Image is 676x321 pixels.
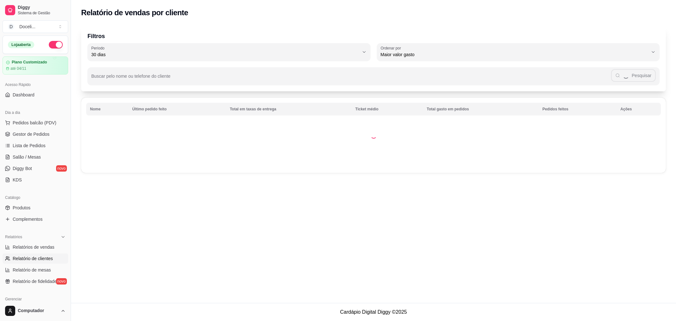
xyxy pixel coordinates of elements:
span: Complementos [13,216,42,222]
h2: Relatório de vendas por cliente [81,8,188,18]
span: Maior valor gasto [381,51,648,58]
span: Diggy Bot [13,165,32,172]
span: 30 dias [91,51,359,58]
span: KDS [13,177,22,183]
span: Relatório de fidelidade [13,278,57,285]
span: Pedidos balcão (PDV) [13,120,56,126]
span: D [8,23,14,30]
button: Computador [3,303,68,318]
a: Plano Customizadoaté 04/11 [3,56,68,75]
a: Diggy Botnovo [3,163,68,174]
article: Plano Customizado [12,60,47,65]
a: Salão / Mesas [3,152,68,162]
span: Relatório de clientes [13,255,53,262]
div: Loading [370,132,377,139]
div: Doceli ... [19,23,35,30]
button: Pedidos balcão (PDV) [3,118,68,128]
span: Gestor de Pedidos [13,131,49,137]
span: Sistema de Gestão [18,10,66,16]
div: Catálogo [3,193,68,203]
div: Acesso Rápido [3,80,68,90]
p: Filtros [87,32,660,41]
a: Relatório de mesas [3,265,68,275]
input: Buscar pelo nome ou telefone do cliente [91,75,611,82]
span: Lista de Pedidos [13,142,46,149]
a: Relatório de clientes [3,253,68,264]
button: Alterar Status [49,41,63,49]
a: Produtos [3,203,68,213]
span: Produtos [13,205,30,211]
label: Ordenar por [381,45,403,51]
button: Período30 dias [87,43,370,61]
div: Gerenciar [3,294,68,304]
span: Relatórios [5,234,22,239]
label: Período [91,45,106,51]
button: Ordenar porMaior valor gasto [377,43,660,61]
div: Loja aberta [8,41,34,48]
a: Gestor de Pedidos [3,129,68,139]
a: KDS [3,175,68,185]
div: Dia a dia [3,108,68,118]
a: Dashboard [3,90,68,100]
footer: Cardápio Digital Diggy © 2025 [71,303,676,321]
a: Relatórios de vendas [3,242,68,252]
span: Dashboard [13,92,35,98]
a: Lista de Pedidos [3,141,68,151]
a: DiggySistema de Gestão [3,3,68,18]
span: Relatórios de vendas [13,244,55,250]
span: Computador [18,308,58,314]
span: Diggy [18,5,66,10]
a: Relatório de fidelidadenovo [3,276,68,286]
a: Complementos [3,214,68,224]
span: Salão / Mesas [13,154,41,160]
button: Select a team [3,20,68,33]
span: Relatório de mesas [13,267,51,273]
article: até 04/11 [10,66,26,71]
